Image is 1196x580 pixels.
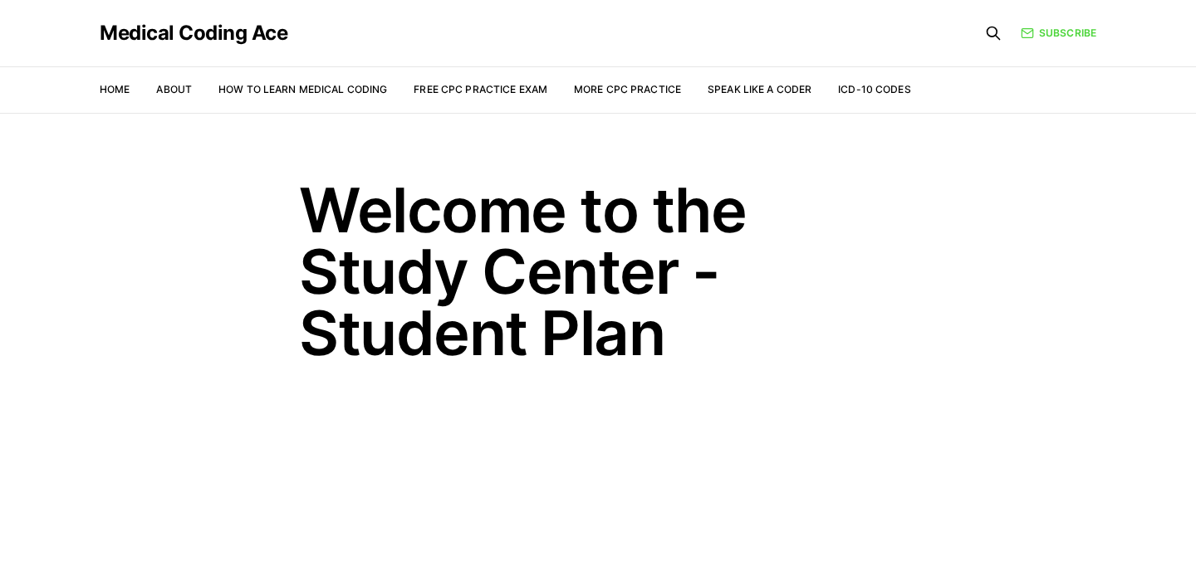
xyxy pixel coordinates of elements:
a: Free CPC Practice Exam [414,83,547,95]
a: Home [100,83,130,95]
a: Subscribe [1021,26,1096,41]
a: ICD-10 Codes [838,83,910,95]
a: About [156,83,192,95]
h1: Welcome to the Study Center - Student Plan [299,179,897,363]
a: How to Learn Medical Coding [218,83,387,95]
a: More CPC Practice [574,83,681,95]
a: Medical Coding Ace [100,23,287,43]
a: Speak Like a Coder [708,83,811,95]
